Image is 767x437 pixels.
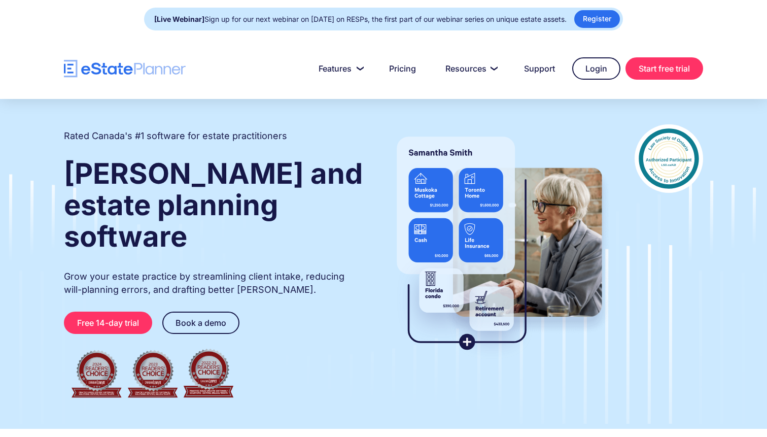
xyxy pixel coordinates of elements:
a: home [64,60,186,78]
a: Features [306,58,372,79]
a: Login [572,57,620,80]
p: Grow your estate practice by streamlining client intake, reducing will-planning errors, and draft... [64,270,364,296]
h2: Rated Canada's #1 software for estate practitioners [64,129,287,143]
a: Free 14-day trial [64,312,152,334]
div: Sign up for our next webinar on [DATE] on RESPs, the first part of our webinar series on unique e... [154,12,567,26]
strong: [PERSON_NAME] and estate planning software [64,156,363,254]
a: Resources [433,58,507,79]
a: Book a demo [162,312,239,334]
a: Support [512,58,567,79]
a: Register [574,10,620,28]
a: Pricing [377,58,428,79]
a: Start free trial [625,57,703,80]
img: estate planner showing wills to their clients, using eState Planner, a leading estate planning so... [385,124,614,363]
strong: [Live Webinar] [154,15,204,23]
